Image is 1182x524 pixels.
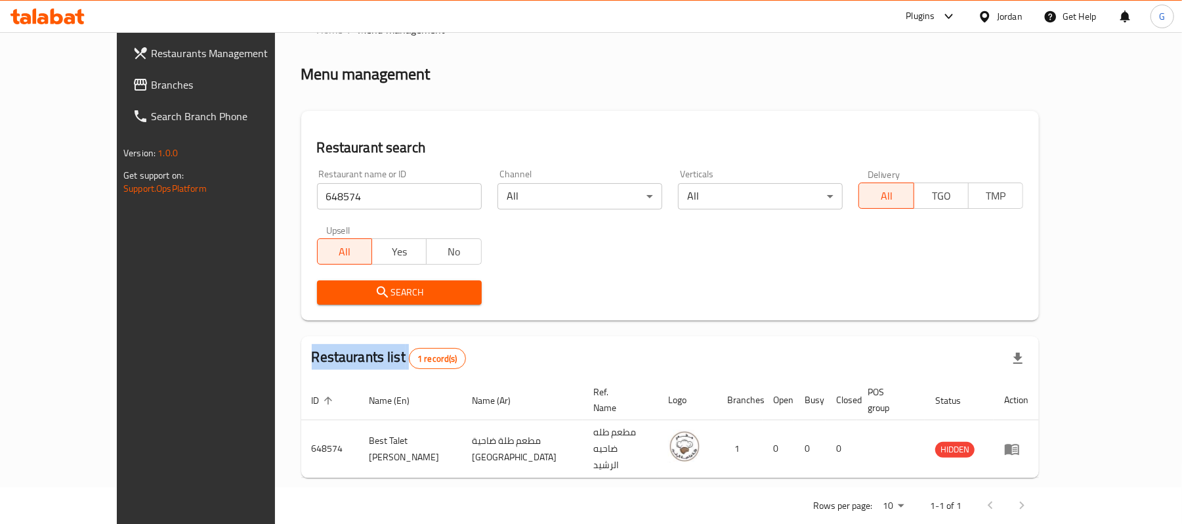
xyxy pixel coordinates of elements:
[906,9,935,24] div: Plugins
[813,498,872,514] p: Rows per page:
[583,420,658,478] td: مطعم طله ضاحيه الرشيد
[461,420,583,478] td: مطعم طلة ضاحية [GEOGRAPHIC_DATA]
[997,9,1023,24] div: Jordan
[326,225,350,234] label: Upsell
[1159,9,1165,24] span: G
[717,420,763,478] td: 1
[123,144,156,162] span: Version:
[122,37,314,69] a: Restaurants Management
[301,420,359,478] td: 648574
[919,186,963,206] span: TGO
[678,183,843,209] div: All
[301,64,431,85] h2: Menu management
[317,280,482,305] button: Search
[151,45,304,61] span: Restaurants Management
[763,380,794,420] th: Open
[122,100,314,132] a: Search Branch Phone
[158,144,178,162] span: 1.0.0
[348,22,353,37] li: /
[877,496,909,516] div: Rows per page:
[497,183,662,209] div: All
[426,238,481,265] button: No
[658,380,717,420] th: Logo
[935,442,975,457] span: HIDDEN
[358,22,446,37] span: Menu management
[826,420,857,478] td: 0
[123,180,207,197] a: Support.OpsPlatform
[968,183,1023,209] button: TMP
[323,242,367,261] span: All
[312,393,337,408] span: ID
[593,384,642,416] span: Ref. Name
[301,22,343,37] a: Home
[312,347,466,369] h2: Restaurants list
[864,186,908,206] span: All
[123,167,184,184] span: Get support on:
[409,348,466,369] div: Total records count
[668,430,701,463] img: Best Talet Al Rasheed
[826,380,857,420] th: Closed
[317,138,1024,158] h2: Restaurant search
[317,238,372,265] button: All
[868,169,900,179] label: Delivery
[1004,441,1028,457] div: Menu
[432,242,476,261] span: No
[914,183,969,209] button: TGO
[717,380,763,420] th: Branches
[794,420,826,478] td: 0
[974,186,1018,206] span: TMP
[359,420,461,478] td: Best Talet [PERSON_NAME]
[930,498,961,514] p: 1-1 of 1
[301,380,1040,478] table: enhanced table
[858,183,914,209] button: All
[371,238,427,265] button: Yes
[994,380,1039,420] th: Action
[151,108,304,124] span: Search Branch Phone
[763,420,794,478] td: 0
[935,393,978,408] span: Status
[794,380,826,420] th: Busy
[410,353,465,365] span: 1 record(s)
[377,242,421,261] span: Yes
[1002,343,1034,374] div: Export file
[868,384,909,416] span: POS group
[317,183,482,209] input: Search for restaurant name or ID..
[122,69,314,100] a: Branches
[151,77,304,93] span: Branches
[472,393,528,408] span: Name (Ar)
[369,393,427,408] span: Name (En)
[327,284,471,301] span: Search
